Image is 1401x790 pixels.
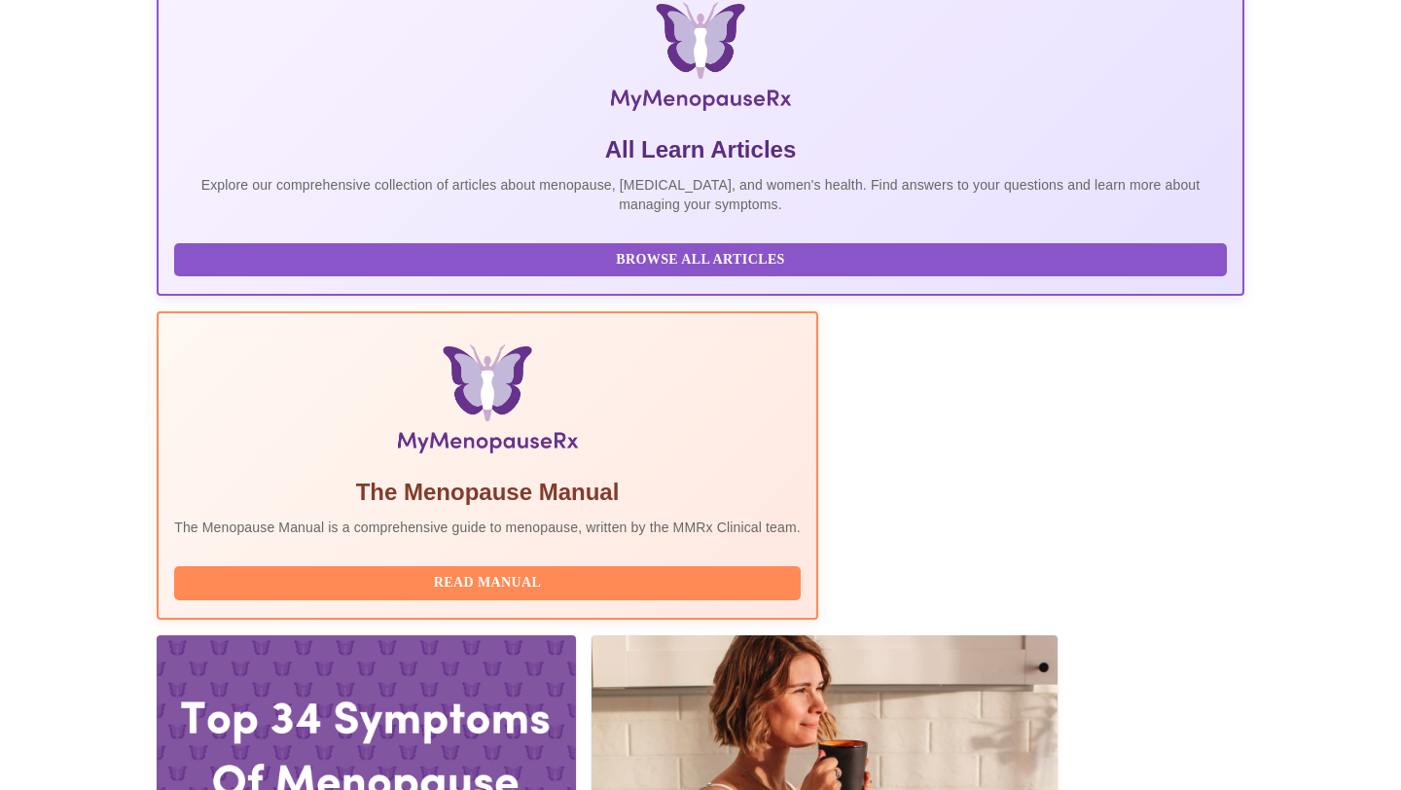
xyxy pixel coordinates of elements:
h5: All Learn Articles [174,134,1227,165]
button: Read Manual [174,566,801,600]
p: Explore our comprehensive collection of articles about menopause, [MEDICAL_DATA], and women's hea... [174,175,1227,214]
a: Read Manual [174,573,806,590]
span: Browse All Articles [194,248,1207,272]
h5: The Menopause Manual [174,477,801,508]
img: Menopause Manual [273,344,700,461]
img: MyMenopauseRx Logo [338,2,1063,119]
button: Browse All Articles [174,243,1227,277]
a: Browse All Articles [174,250,1232,267]
p: The Menopause Manual is a comprehensive guide to menopause, written by the MMRx Clinical team. [174,518,801,537]
span: Read Manual [194,571,781,595]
